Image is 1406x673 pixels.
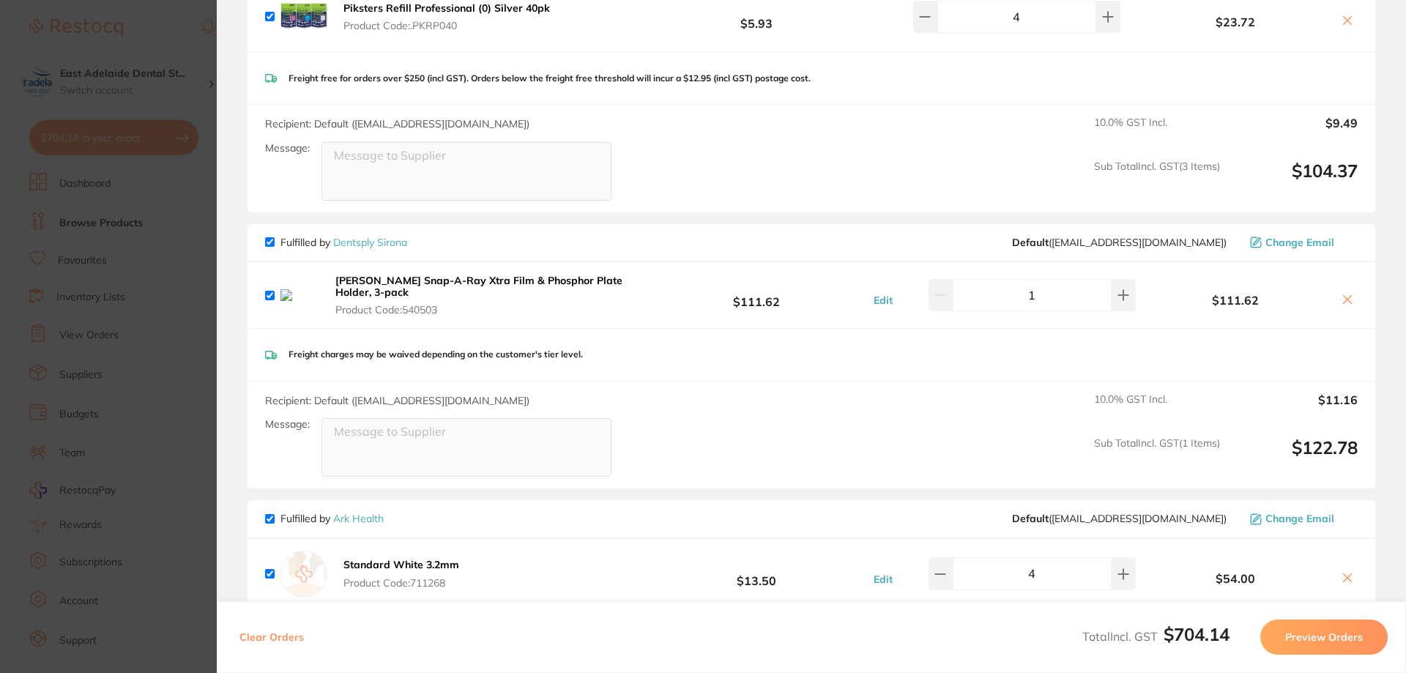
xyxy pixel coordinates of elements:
[280,289,319,301] img: a3VnajRuYQ
[1265,513,1334,524] span: Change Email
[1012,513,1227,524] span: cch@arkhealth.com.au
[1232,437,1358,477] output: $122.78
[869,294,897,307] button: Edit
[265,117,529,130] span: Recipient: Default ( [EMAIL_ADDRESS][DOMAIN_NAME] )
[331,274,647,316] button: [PERSON_NAME] Snap-A-Ray Xtra Film & Phosphor Plate Holder, 3-pack Product Code:540503
[1094,393,1220,425] span: 10.0 % GST Incl.
[1246,512,1358,525] button: Change Email
[1094,160,1220,201] span: Sub Total Incl. GST ( 3 Items)
[280,237,407,248] p: Fulfilled by
[289,349,583,360] p: Freight charges may be waived depending on the customer's tier level.
[1139,294,1331,307] b: $111.62
[343,558,459,571] b: Standard White 3.2mm
[869,573,897,586] button: Edit
[333,512,384,525] a: Ark Health
[280,513,384,524] p: Fulfilled by
[335,304,643,316] span: Product Code: 540503
[339,1,554,32] button: Piksters Refill Professional (0) Silver 40pk Product Code:.PKRP040
[1164,623,1230,645] b: $704.14
[1232,160,1358,201] output: $104.37
[1012,237,1227,248] span: clientservices@dentsplysirona.com
[265,394,529,407] span: Recipient: Default ( [EMAIL_ADDRESS][DOMAIN_NAME] )
[1232,393,1358,425] output: $11.16
[235,620,308,655] button: Clear Orders
[343,20,550,31] span: Product Code: .PKRP040
[265,142,310,155] label: Message:
[335,274,622,299] b: [PERSON_NAME] Snap-A-Ray Xtra Film & Phosphor Plate Holder, 3-pack
[343,577,459,589] span: Product Code: 711268
[1246,236,1358,249] button: Change Email
[280,551,327,598] img: empty.jpg
[265,418,310,431] label: Message:
[1260,620,1388,655] button: Preview Orders
[647,282,866,309] b: $111.62
[289,73,811,83] p: Freight free for orders over $250 (incl GST). Orders below the freight free threshold will incur ...
[647,560,866,587] b: $13.50
[1094,437,1220,477] span: Sub Total Incl. GST ( 1 Items)
[1082,629,1230,644] span: Total Incl. GST
[1012,236,1049,249] b: Default
[1139,15,1331,29] b: $23.72
[1094,116,1220,149] span: 10.0 % GST Incl.
[339,558,464,589] button: Standard White 3.2mm Product Code:711268
[1012,512,1049,525] b: Default
[1265,237,1334,248] span: Change Email
[1232,116,1358,149] output: $9.49
[343,1,550,15] b: Piksters Refill Professional (0) Silver 40pk
[1139,572,1331,585] b: $54.00
[647,3,866,30] b: $5.93
[333,236,407,249] a: Dentsply Sirona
